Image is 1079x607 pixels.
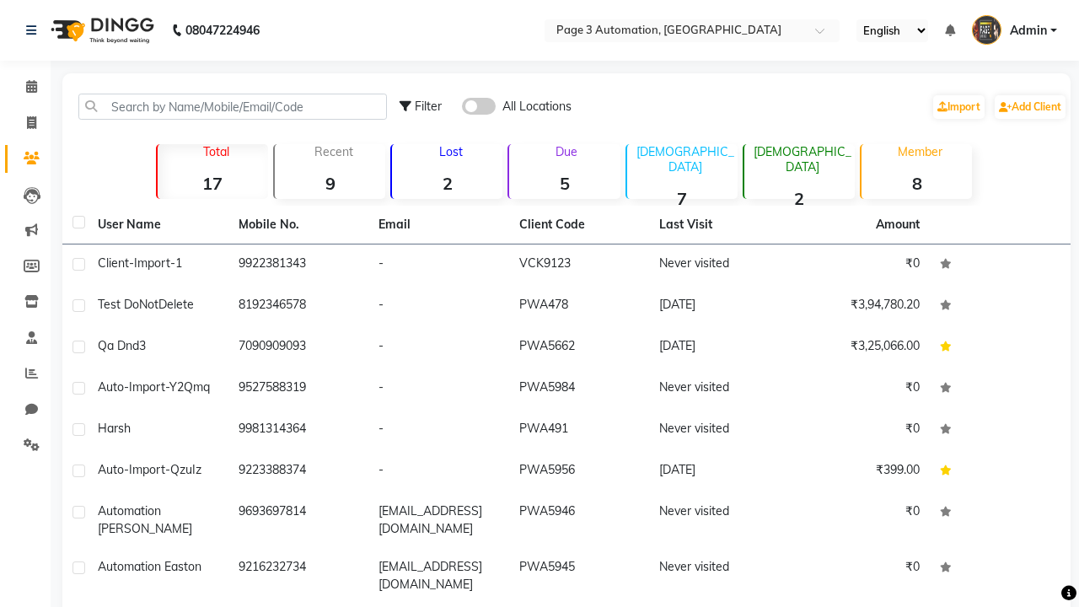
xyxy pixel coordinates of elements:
[790,327,931,368] td: ₹3,25,066.00
[995,95,1066,119] a: Add Client
[368,410,509,451] td: -
[228,327,369,368] td: 7090909093
[98,503,192,536] span: Automation [PERSON_NAME]
[790,410,931,451] td: ₹0
[790,492,931,548] td: ₹0
[972,15,1001,45] img: Admin
[368,492,509,548] td: [EMAIL_ADDRESS][DOMAIN_NAME]
[228,410,369,451] td: 9981314364
[744,188,855,209] strong: 2
[98,338,146,353] span: Qa Dnd3
[649,410,790,451] td: Never visited
[790,548,931,604] td: ₹0
[368,368,509,410] td: -
[862,173,972,194] strong: 8
[228,451,369,492] td: 9223388374
[751,144,855,175] p: [DEMOGRAPHIC_DATA]
[368,206,509,244] th: Email
[933,95,985,119] a: Import
[509,286,650,327] td: PWA478
[368,244,509,286] td: -
[509,410,650,451] td: PWA491
[649,327,790,368] td: [DATE]
[228,368,369,410] td: 9527588319
[185,7,260,54] b: 08047224946
[649,451,790,492] td: [DATE]
[368,286,509,327] td: -
[649,368,790,410] td: Never visited
[649,286,790,327] td: [DATE]
[228,206,369,244] th: Mobile No.
[164,144,268,159] p: Total
[98,559,201,574] span: Automation Easton
[78,94,387,120] input: Search by Name/Mobile/Email/Code
[509,173,620,194] strong: 5
[509,206,650,244] th: Client Code
[98,379,210,395] span: Auto-Import-Y2Qmq
[228,548,369,604] td: 9216232734
[43,7,158,54] img: logo
[509,327,650,368] td: PWA5662
[509,368,650,410] td: PWA5984
[868,144,972,159] p: Member
[392,173,502,194] strong: 2
[509,244,650,286] td: VCK9123
[649,206,790,244] th: Last Visit
[368,548,509,604] td: [EMAIL_ADDRESS][DOMAIN_NAME]
[228,244,369,286] td: 9922381343
[790,451,931,492] td: ₹399.00
[790,368,931,410] td: ₹0
[368,327,509,368] td: -
[790,286,931,327] td: ₹3,94,780.20
[649,492,790,548] td: Never visited
[866,206,930,244] th: Amount
[228,286,369,327] td: 8192346578
[509,451,650,492] td: PWA5956
[98,255,182,271] span: Client-Import-1
[98,297,194,312] span: Test DoNotDelete
[513,144,620,159] p: Due
[634,144,738,175] p: [DEMOGRAPHIC_DATA]
[649,548,790,604] td: Never visited
[399,144,502,159] p: Lost
[790,244,931,286] td: ₹0
[1010,22,1047,40] span: Admin
[627,188,738,209] strong: 7
[88,206,228,244] th: User Name
[509,492,650,548] td: PWA5946
[649,244,790,286] td: Never visited
[158,173,268,194] strong: 17
[275,173,385,194] strong: 9
[98,462,201,477] span: Auto-Import-QzuIz
[98,421,131,436] span: Harsh
[509,548,650,604] td: PWA5945
[368,451,509,492] td: -
[282,144,385,159] p: Recent
[502,98,572,115] span: All Locations
[228,492,369,548] td: 9693697814
[415,99,442,114] span: Filter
